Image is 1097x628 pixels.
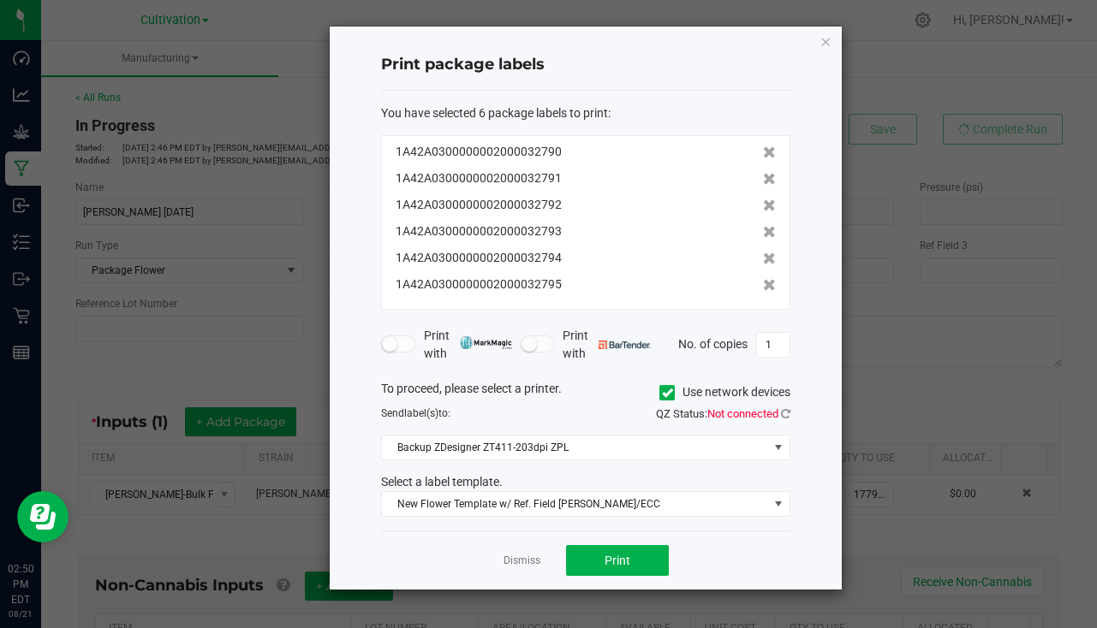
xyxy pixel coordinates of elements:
[368,473,803,491] div: Select a label template.
[381,106,608,120] span: You have selected 6 package labels to print
[605,554,630,567] span: Print
[382,492,768,516] span: New Flower Template w/ Ref. Field [PERSON_NAME]/ECC
[396,169,562,187] span: 1A42A0300000002000032791
[659,383,790,401] label: Use network devices
[396,222,562,240] span: 1A42A0300000002000032793
[396,196,562,214] span: 1A42A0300000002000032792
[656,407,790,420] span: QZ Status:
[460,336,512,349] img: mark_magic_cybra.png
[396,249,562,267] span: 1A42A0300000002000032794
[599,341,651,349] img: bartender.png
[381,54,790,76] h4: Print package labels
[382,435,768,459] span: Backup ZDesigner ZT411-203dpi ZPL
[563,327,651,363] span: Print with
[678,336,748,350] span: No. of copies
[381,407,450,419] span: Send to:
[404,407,438,419] span: label(s)
[396,143,562,161] span: 1A42A0300000002000032790
[368,380,803,406] div: To proceed, please select a printer.
[566,545,669,576] button: Print
[17,491,69,542] iframe: Resource center
[424,327,512,363] span: Print with
[396,275,562,293] span: 1A42A0300000002000032795
[707,407,778,420] span: Not connected
[381,104,790,122] div: :
[504,554,540,568] a: Dismiss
